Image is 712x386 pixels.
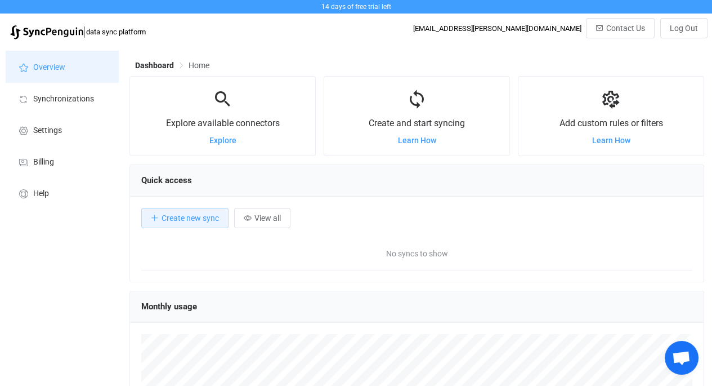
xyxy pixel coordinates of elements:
[6,114,118,145] a: Settings
[254,214,281,223] span: View all
[398,136,436,145] a: Learn How
[6,51,118,82] a: Overview
[141,301,197,312] span: Monthly usage
[321,3,391,11] span: 14 days of free trial left
[10,24,146,39] a: |data sync platform
[33,63,65,72] span: Overview
[6,145,118,177] a: Billing
[665,341,698,375] a: Open chat
[166,118,280,128] span: Explore available connectors
[33,126,62,135] span: Settings
[660,18,707,38] button: Log Out
[162,214,219,223] span: Create new sync
[33,189,49,198] span: Help
[135,61,174,70] span: Dashboard
[6,82,118,114] a: Synchronizations
[606,24,645,33] span: Contact Us
[33,95,94,104] span: Synchronizations
[670,24,698,33] span: Log Out
[234,208,290,228] button: View all
[592,136,630,145] a: Learn How
[33,158,54,167] span: Billing
[559,118,663,128] span: Add custom rules or filters
[369,118,465,128] span: Create and start syncing
[135,61,209,69] div: Breadcrumb
[209,136,236,145] a: Explore
[413,24,581,33] div: [EMAIL_ADDRESS][PERSON_NAME][DOMAIN_NAME]
[189,61,209,70] span: Home
[86,28,146,36] span: data sync platform
[10,25,83,39] img: syncpenguin.svg
[83,24,86,39] span: |
[6,177,118,208] a: Help
[141,175,192,185] span: Quick access
[141,208,229,228] button: Create new sync
[279,237,555,270] span: No syncs to show
[586,18,655,38] button: Contact Us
